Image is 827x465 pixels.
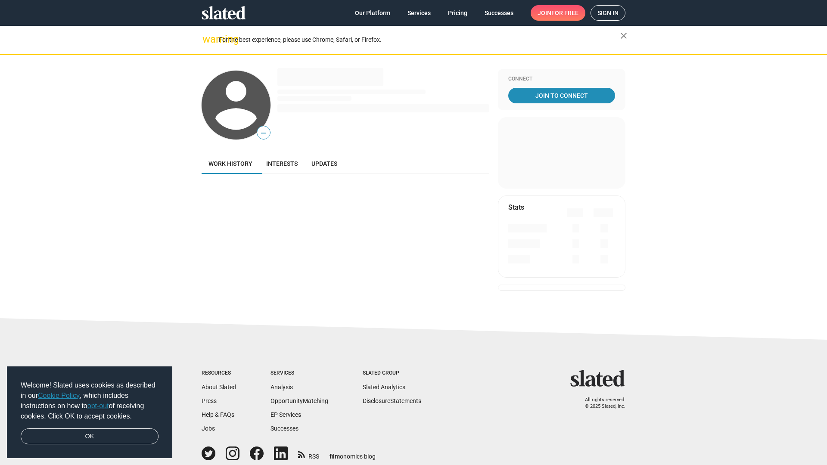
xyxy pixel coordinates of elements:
[87,402,109,409] a: opt-out
[259,153,305,174] a: Interests
[7,366,172,459] div: cookieconsent
[591,5,625,21] a: Sign in
[619,31,629,41] mat-icon: close
[270,397,328,404] a: OpportunityMatching
[202,425,215,432] a: Jobs
[363,384,405,391] a: Slated Analytics
[508,203,524,212] mat-card-title: Stats
[448,5,467,21] span: Pricing
[270,384,293,391] a: Analysis
[538,5,578,21] span: Join
[38,392,80,399] a: Cookie Policy
[407,5,431,21] span: Services
[508,88,615,103] a: Join To Connect
[485,5,513,21] span: Successes
[21,380,159,422] span: Welcome! Slated uses cookies as described in our , which includes instructions on how to of recei...
[363,397,421,404] a: DisclosureStatements
[270,411,301,418] a: EP Services
[298,447,319,461] a: RSS
[508,76,615,83] div: Connect
[348,5,397,21] a: Our Platform
[270,425,298,432] a: Successes
[330,453,340,460] span: film
[363,370,421,377] div: Slated Group
[531,5,585,21] a: Joinfor free
[355,5,390,21] span: Our Platform
[219,34,620,46] div: For the best experience, please use Chrome, Safari, or Firefox.
[21,428,159,445] a: dismiss cookie message
[311,160,337,167] span: Updates
[305,153,344,174] a: Updates
[510,88,613,103] span: Join To Connect
[330,446,376,461] a: filmonomics blog
[202,397,217,404] a: Press
[478,5,520,21] a: Successes
[576,397,625,409] p: All rights reserved. © 2025 Slated, Inc.
[208,160,252,167] span: Work history
[202,153,259,174] a: Work history
[401,5,438,21] a: Services
[551,5,578,21] span: for free
[441,5,474,21] a: Pricing
[202,411,234,418] a: Help & FAQs
[597,6,619,20] span: Sign in
[270,370,328,377] div: Services
[202,34,213,44] mat-icon: warning
[202,370,236,377] div: Resources
[202,384,236,391] a: About Slated
[266,160,298,167] span: Interests
[257,127,270,139] span: —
